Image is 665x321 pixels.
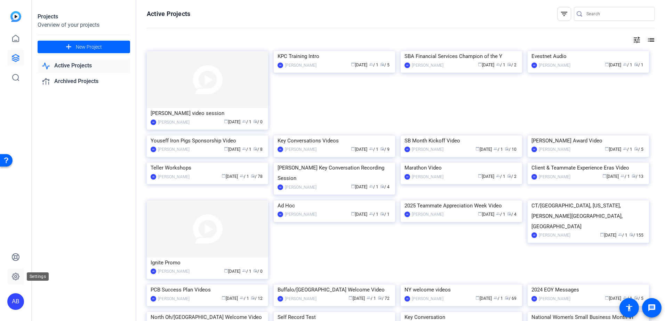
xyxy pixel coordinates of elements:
[623,62,627,66] span: group
[605,62,609,66] span: calendar_today
[222,296,238,301] span: [DATE]
[285,62,317,69] div: [PERSON_NAME]
[348,296,365,301] span: [DATE]
[240,174,244,178] span: group
[278,163,391,183] div: [PERSON_NAME] Key Conversation Recording Session
[348,296,353,300] span: calendar_today
[240,296,244,300] span: group
[151,163,264,173] div: Teller Workshops
[539,173,570,180] div: [PERSON_NAME]
[351,147,367,152] span: [DATE]
[494,296,503,301] span: / 1
[38,21,130,29] div: Overview of your projects
[278,200,391,211] div: Ad Hoc
[278,212,283,217] div: AR
[380,147,390,152] span: / 9
[285,184,317,191] div: [PERSON_NAME]
[38,74,130,89] a: Archived Projects
[507,174,516,179] span: / 2
[253,119,257,123] span: radio
[620,174,630,179] span: / 1
[351,184,367,189] span: [DATE]
[478,174,494,179] span: [DATE]
[507,63,516,67] span: / 2
[412,146,443,153] div: [PERSON_NAME]
[634,296,643,301] span: / 5
[224,269,228,273] span: calendar_today
[151,147,156,152] div: AR
[278,296,283,302] div: AB
[285,211,317,218] div: [PERSON_NAME]
[496,212,500,216] span: group
[380,147,384,151] span: radio
[505,147,509,151] span: radio
[369,212,373,216] span: group
[478,174,482,178] span: calendar_today
[242,269,246,273] span: group
[253,269,257,273] span: radio
[496,174,500,178] span: group
[600,233,616,238] span: [DATE]
[618,232,622,237] span: group
[648,304,656,312] mat-icon: message
[380,212,390,217] span: / 1
[531,135,645,146] div: [PERSON_NAME] Award Video
[7,293,24,310] div: AB
[285,295,317,302] div: [PERSON_NAME]
[224,269,240,274] span: [DATE]
[505,296,516,301] span: / 69
[351,212,355,216] span: calendar_today
[278,285,391,295] div: Buffalo/[GEOGRAPHIC_DATA] Welcome Video
[242,120,251,124] span: / 1
[404,135,518,146] div: SB Month Kickoff Video
[605,63,621,67] span: [DATE]
[64,43,73,51] mat-icon: add
[38,41,130,53] button: New Project
[412,295,443,302] div: [PERSON_NAME]
[507,174,511,178] span: radio
[478,62,482,66] span: calendar_today
[496,174,505,179] span: / 1
[478,212,482,216] span: calendar_today
[475,147,492,152] span: [DATE]
[539,295,570,302] div: [PERSON_NAME]
[623,147,627,151] span: group
[633,36,641,44] mat-icon: tune
[380,62,384,66] span: radio
[240,174,249,179] span: / 1
[586,10,649,18] input: Search
[251,174,255,178] span: radio
[38,59,130,73] a: Active Projects
[351,63,367,67] span: [DATE]
[369,212,378,217] span: / 1
[602,174,607,178] span: calendar_today
[278,135,391,146] div: Key Conversations Videos
[629,233,643,238] span: / 155
[222,174,226,178] span: calendar_today
[378,296,390,301] span: / 72
[634,62,638,66] span: radio
[531,200,645,232] div: CT/[GEOGRAPHIC_DATA], [US_STATE], [PERSON_NAME][GEOGRAPHIC_DATA], [GEOGRAPHIC_DATA]
[475,296,480,300] span: calendar_today
[27,272,49,281] div: Settings
[158,146,190,153] div: [PERSON_NAME]
[505,296,509,300] span: radio
[531,285,645,295] div: 2024 EOY Messages
[623,296,632,301] span: / 1
[158,173,190,180] div: [PERSON_NAME]
[531,63,537,68] div: AR
[380,212,384,216] span: radio
[251,174,263,179] span: / 78
[623,147,632,152] span: / 1
[151,296,156,302] div: AR
[494,147,498,151] span: group
[632,174,643,179] span: / 13
[285,146,317,153] div: [PERSON_NAME]
[625,304,633,312] mat-icon: accessibility
[278,147,283,152] div: AR
[351,62,355,66] span: calendar_today
[158,268,190,275] div: [PERSON_NAME]
[478,212,494,217] span: [DATE]
[367,296,371,300] span: group
[404,51,518,61] div: SBA Financial Services Champion of the Y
